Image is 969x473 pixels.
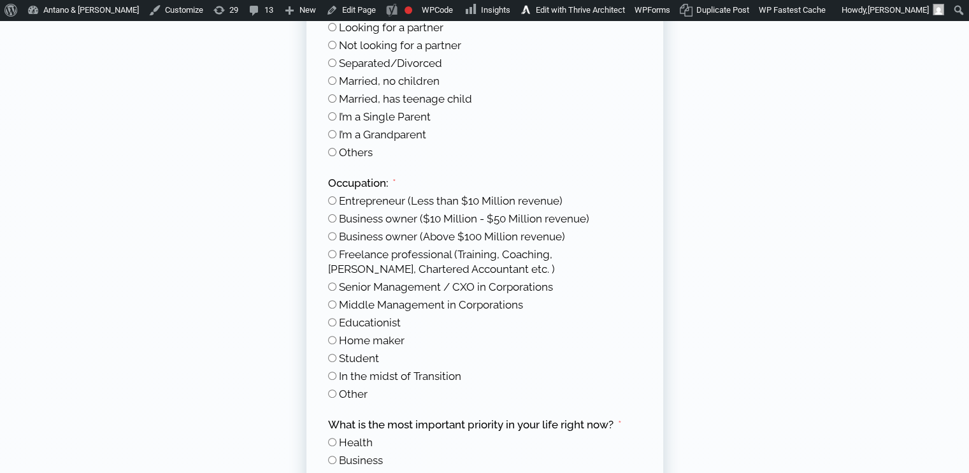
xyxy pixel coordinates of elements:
span: Looking for a partner [339,21,443,34]
input: Business owner (Above $100 Million revenue) [328,232,336,240]
span: Not looking for a partner [339,39,461,52]
div: Focus keyphrase not set [405,6,412,14]
input: Senior Management / CXO in Corporations [328,282,336,291]
input: Educationist [328,318,336,326]
label: Occupation: [328,176,396,191]
input: I’m a Single Parent [328,112,336,120]
span: Home maker [339,334,405,347]
input: Home maker [328,336,336,344]
span: [PERSON_NAME] [868,5,929,15]
input: Middle Management in Corporations [328,300,336,309]
span: Freelance professional (Training, Coaching, [PERSON_NAME], Chartered Accountant etc. ) [328,248,555,275]
span: Business owner (Above $100 Million revenue) [339,230,565,243]
span: Senior Management / CXO in Corporations [339,280,553,293]
span: Insights [481,5,510,15]
span: I’m a Grandparent [339,128,426,141]
label: What is the most important priority in your life right now? [328,418,622,432]
input: In the midst of Transition [328,372,336,380]
span: Others [339,146,373,159]
span: Educationist [339,316,401,329]
span: I’m a Single Parent [339,110,431,123]
input: Freelance professional (Training, Coaching, Baker, Chartered Accountant etc. ) [328,250,336,258]
input: Married, has teenage child [328,94,336,103]
input: Business [328,456,336,464]
span: In the midst of Transition [339,370,461,382]
span: Business [339,454,383,467]
input: Entrepreneur (Less than $10 Million revenue) [328,196,336,205]
span: Married, has teenage child [339,92,472,105]
span: Entrepreneur (Less than $10 Million revenue) [339,194,563,207]
input: Looking for a partner [328,23,336,31]
span: Separated/Divorced [339,57,442,69]
input: Not looking for a partner [328,41,336,49]
span: Student [339,352,379,365]
input: Student [328,354,336,362]
span: Health [339,436,373,449]
span: Business owner ($10 Million - $50 Million revenue) [339,212,589,225]
input: Other [328,389,336,398]
input: Business owner ($10 Million - $50 Million revenue) [328,214,336,222]
span: Married, no children [339,75,440,87]
input: Married, no children [328,76,336,85]
input: Others [328,148,336,156]
span: Other [339,388,368,400]
input: Separated/Divorced [328,59,336,67]
span: Middle Management in Corporations [339,298,523,311]
input: I’m a Grandparent [328,130,336,138]
input: Health [328,438,336,446]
